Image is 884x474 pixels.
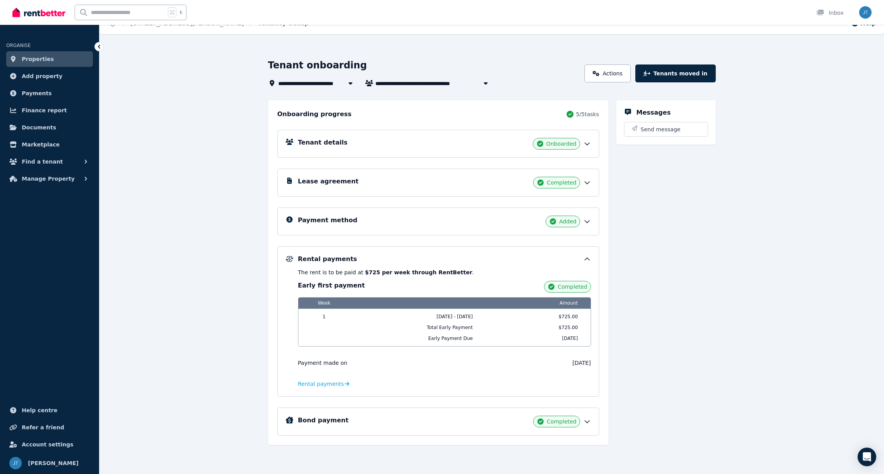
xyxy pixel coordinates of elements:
span: k [180,9,182,16]
img: Jacek Tomaka [859,6,872,19]
a: Help centre [6,403,93,418]
p: The rent is to be paid at . [298,268,591,276]
button: Find a tenant [6,154,93,169]
span: Send message [641,125,681,133]
span: [DATE] [496,335,581,342]
span: Rental payments [298,380,344,388]
a: Documents [6,120,93,135]
a: Finance report [6,103,93,118]
img: Bond Details [286,416,293,423]
a: Marketplace [6,137,93,152]
a: Account settings [6,437,93,452]
span: Amount [496,298,581,308]
h5: Lease agreement [298,177,359,186]
span: Week [303,298,345,308]
button: Send message [624,122,708,136]
div: Inbox [816,9,844,17]
span: Added [559,218,577,225]
span: Find a tenant [22,157,63,166]
span: 1 [303,314,345,320]
span: Marketplace [22,140,59,149]
img: RentBetter [12,7,65,18]
span: Total Early Payment [350,324,492,331]
h2: Onboarding progress [277,110,352,119]
h5: Payment method [298,216,357,225]
span: Completed [547,179,576,186]
h1: Tenant onboarding [268,59,367,71]
span: Manage Property [22,174,75,183]
span: [DATE] - [DATE] [350,314,492,320]
h5: Tenant details [298,138,348,147]
span: ORGANISE [6,43,31,48]
span: [DATE] [572,359,591,367]
span: Refer a friend [22,423,64,432]
img: Jacek Tomaka [9,457,22,469]
span: Completed [547,418,576,425]
h5: Messages [636,108,671,117]
span: Completed [558,283,587,291]
a: Add property [6,68,93,84]
span: Account settings [22,440,73,449]
button: Tenants moved in [635,64,715,82]
a: Rental payments [298,380,350,388]
h5: Bond payment [298,416,349,425]
span: Help centre [22,406,58,415]
h5: Rental payments [298,254,357,264]
span: $725.00 [496,314,581,320]
span: Onboarded [546,140,577,148]
div: Open Intercom Messenger [858,448,876,466]
a: Payments [6,85,93,101]
button: Manage Property [6,171,93,186]
img: Rental Payments [286,256,293,262]
span: Early Payment Due [350,335,492,342]
b: $725 per week through RentBetter [365,269,472,275]
span: Finance report [22,106,67,115]
span: $725.00 [496,324,581,331]
h3: Early first payment [298,281,365,290]
a: Actions [584,64,631,82]
span: Payment made on [298,359,347,367]
span: [PERSON_NAME] [28,458,78,468]
span: Add property [22,71,63,81]
span: Documents [22,123,56,132]
a: Refer a friend [6,420,93,435]
span: 5 / 5 tasks [576,110,599,118]
a: Properties [6,51,93,67]
span: Payments [22,89,52,98]
span: Properties [22,54,54,64]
